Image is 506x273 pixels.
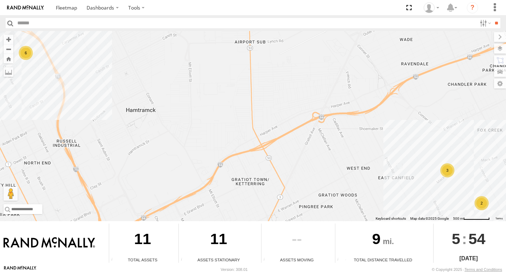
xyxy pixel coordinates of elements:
[4,44,13,54] button: Zoom out
[453,217,463,220] span: 500 m
[7,5,44,10] img: rand-logo.svg
[451,216,492,221] button: Map Scale: 500 m per 71 pixels
[495,217,503,220] a: Terms (opens in new tab)
[335,224,431,257] div: 9
[465,267,502,272] a: Terms and Conditions
[261,257,272,263] div: Total number of assets current in transit.
[109,257,120,263] div: Total number of Enabled Assets
[432,267,502,272] div: © Copyright 2025 -
[179,224,259,257] div: 11
[452,224,460,254] span: 5
[4,237,95,249] img: Rand McNally
[4,35,13,44] button: Zoom in
[475,196,489,210] div: 2
[467,2,478,13] i: ?
[4,67,13,77] label: Measure
[477,18,492,28] label: Search Filter Options
[19,46,33,60] div: 6
[179,257,189,263] div: Total number of assets current stationary.
[434,224,503,254] div: :
[4,54,13,63] button: Zoom Home
[335,257,346,263] div: Total distance travelled by all assets within specified date range and applied filters
[109,224,176,257] div: 11
[179,257,259,263] div: Assets Stationary
[440,163,454,177] div: 3
[4,266,36,273] a: Visit our Website
[494,79,506,89] label: Map Settings
[469,224,486,254] span: 54
[109,257,176,263] div: Total Assets
[335,257,431,263] div: Total Distance Travelled
[221,267,248,272] div: Version: 308.01
[261,257,333,263] div: Assets Moving
[421,2,442,13] div: Valeo Dash
[376,216,406,221] button: Keyboard shortcuts
[4,187,18,201] button: Drag Pegman onto the map to open Street View
[434,254,503,263] div: [DATE]
[410,217,449,220] span: Map data ©2025 Google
